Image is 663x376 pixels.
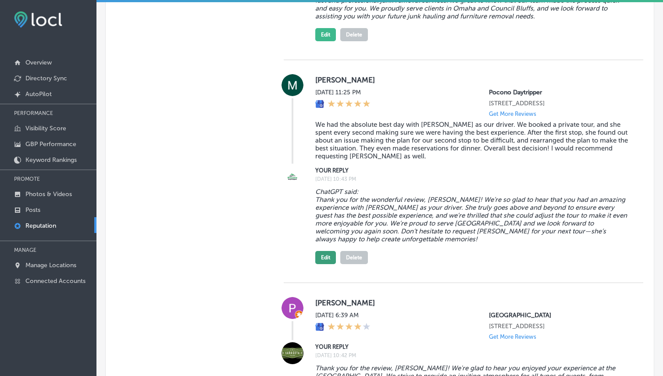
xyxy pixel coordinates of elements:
p: AutoPilot [25,90,52,98]
img: Image [282,342,303,364]
label: YOUR REPLY [315,344,629,350]
label: [DATE] 10:42 PM [315,352,629,358]
p: Manage Locations [25,261,76,269]
p: Get More Reviews [489,333,536,340]
label: [PERSON_NAME] [315,75,629,84]
p: 3000 Ringling Boulevard [489,322,629,330]
button: Edit [315,28,336,41]
label: [DATE] 6:39 AM [315,312,371,319]
p: Directory Sync [25,75,67,82]
p: Overview [25,59,52,66]
img: fda3e92497d09a02dc62c9cd864e3231.png [14,11,62,28]
p: GBP Performance [25,140,76,148]
p: Get More Reviews [489,111,536,117]
p: Posts [25,206,40,214]
div: 5 Stars [328,100,371,109]
p: Reputation [25,222,56,229]
label: [PERSON_NAME] [315,298,629,307]
label: [DATE] 10:43 PM [315,176,629,182]
p: Sarasota Fairgrounds [489,312,629,319]
blockquote: We had the absolute best day with [PERSON_NAME] as our driver. We booked a private tour, and she ... [315,121,629,160]
p: Connected Accounts [25,277,86,285]
p: Keyword Rankings [25,156,77,164]
blockquote: ChatGPT said: Thank you for the wonderful review, [PERSON_NAME]! We’re so glad to hear that you h... [315,188,629,243]
label: [DATE] 11:25 PM [315,89,371,96]
label: YOUR REPLY [315,167,629,174]
p: Photos & Videos [25,190,72,198]
p: 18 N 7th St Suite 1 [489,100,629,107]
p: Pocono Daytripper [489,89,629,96]
button: Delete [340,28,368,41]
img: Image [282,166,303,188]
button: Delete [340,251,368,264]
div: 4 Stars [328,322,371,332]
p: Visibility Score [25,125,66,132]
button: Edit [315,251,336,264]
